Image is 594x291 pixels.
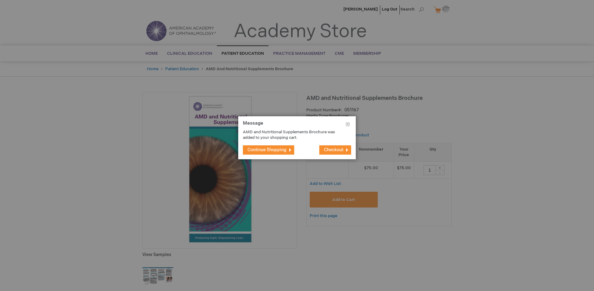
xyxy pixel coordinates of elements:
[319,145,351,155] button: Checkout
[247,147,286,152] span: Continue Shopping
[243,129,342,141] p: AMD and Nutritional Supplements Brochure was added to your shopping cart.
[243,121,351,129] h1: Message
[243,145,294,155] button: Continue Shopping
[324,147,343,152] span: Checkout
